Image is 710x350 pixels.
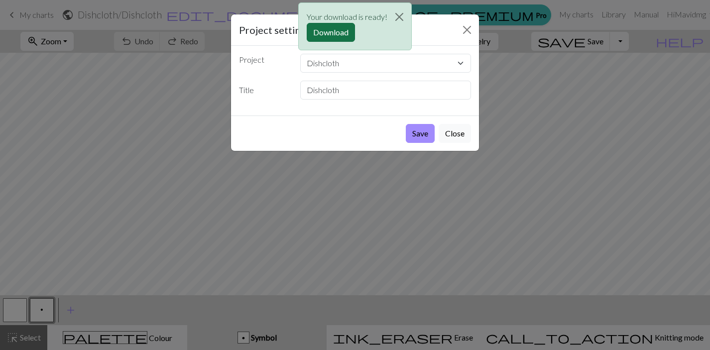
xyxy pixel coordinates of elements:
[307,23,355,42] button: Download
[233,54,294,69] label: Project
[387,3,411,31] button: Close
[233,81,294,100] label: Title
[439,124,471,143] button: Close
[307,11,387,23] p: Your download is ready!
[406,124,435,143] button: Save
